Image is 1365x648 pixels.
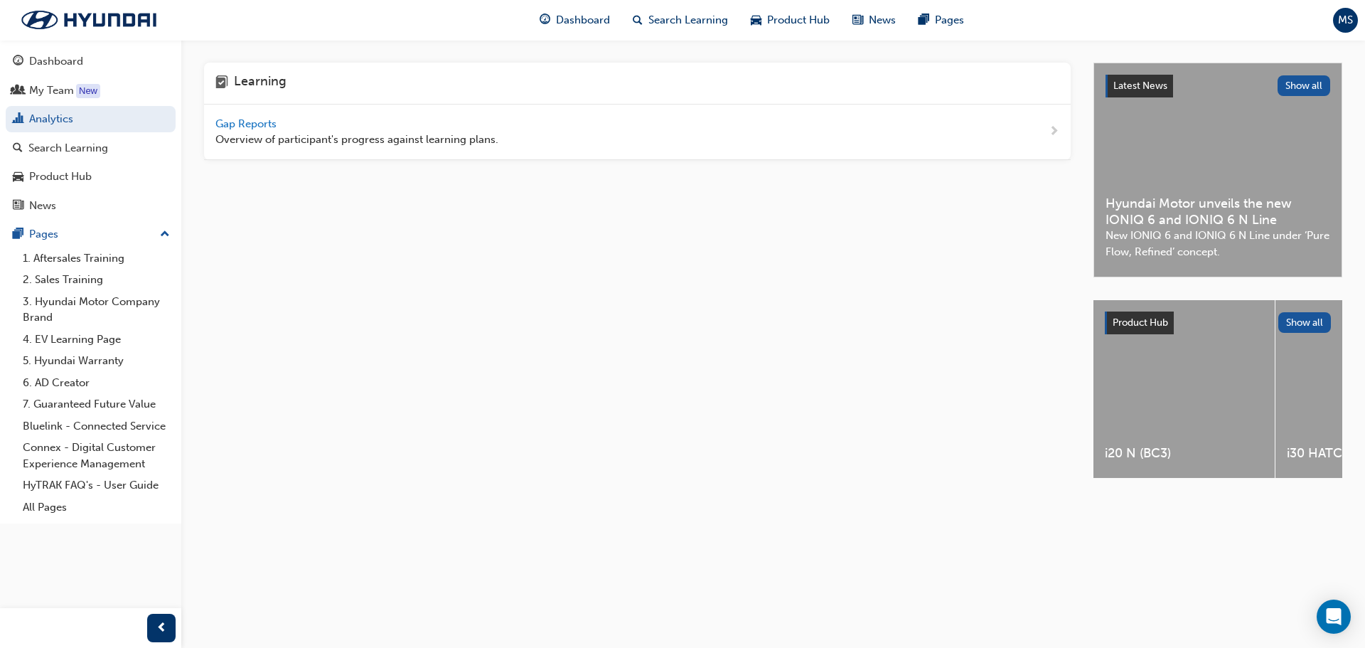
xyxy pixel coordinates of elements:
[1333,8,1358,33] button: MS
[528,6,621,35] a: guage-iconDashboard
[160,225,170,244] span: up-icon
[6,221,176,248] button: Pages
[13,200,23,213] span: news-icon
[648,12,728,28] span: Search Learning
[1317,600,1351,634] div: Open Intercom Messenger
[17,393,176,415] a: 7. Guaranteed Future Value
[13,228,23,241] span: pages-icon
[1278,75,1331,96] button: Show all
[633,11,643,29] span: search-icon
[156,620,167,637] span: prev-icon
[6,78,176,104] a: My Team
[1106,228,1330,260] span: New IONIQ 6 and IONIQ 6 N Line under ‘Pure Flow, Refined’ concept.
[17,415,176,437] a: Bluelink - Connected Service
[6,48,176,75] a: Dashboard
[621,6,739,35] a: search-iconSearch Learning
[556,12,610,28] span: Dashboard
[17,372,176,394] a: 6. AD Creator
[1093,63,1342,277] a: Latest NewsShow allHyundai Motor unveils the new IONIQ 6 and IONIQ 6 N LineNew IONIQ 6 and IONIQ ...
[29,83,74,99] div: My Team
[13,55,23,68] span: guage-icon
[1105,312,1331,334] a: Product HubShow all
[751,11,761,29] span: car-icon
[17,437,176,474] a: Connex - Digital Customer Experience Management
[739,6,841,35] a: car-iconProduct Hub
[76,84,100,98] div: Tooltip anchor
[540,11,550,29] span: guage-icon
[6,164,176,190] a: Product Hub
[852,11,863,29] span: news-icon
[234,74,287,92] h4: Learning
[6,193,176,219] a: News
[919,11,929,29] span: pages-icon
[204,105,1071,160] a: Gap Reports Overview of participant's progress against learning plans.next-icon
[841,6,907,35] a: news-iconNews
[29,169,92,185] div: Product Hub
[6,135,176,161] a: Search Learning
[17,496,176,519] a: All Pages
[1106,196,1330,228] span: Hyundai Motor unveils the new IONIQ 6 and IONIQ 6 N Line
[1106,75,1330,97] a: Latest NewsShow all
[29,53,83,70] div: Dashboard
[767,12,830,28] span: Product Hub
[17,248,176,270] a: 1. Aftersales Training
[1105,445,1263,462] span: i20 N (BC3)
[1278,312,1332,333] button: Show all
[13,142,23,155] span: search-icon
[13,171,23,184] span: car-icon
[6,46,176,221] button: DashboardMy TeamAnalyticsSearch LearningProduct HubNews
[13,85,23,97] span: people-icon
[1113,317,1168,329] span: Product Hub
[17,474,176,496] a: HyTRAK FAQ's - User Guide
[7,5,171,35] img: Trak
[13,113,23,126] span: chart-icon
[215,74,228,92] span: learning-icon
[1338,12,1353,28] span: MS
[869,12,896,28] span: News
[1113,80,1167,92] span: Latest News
[1049,123,1059,141] span: next-icon
[28,140,108,156] div: Search Learning
[17,269,176,291] a: 2. Sales Training
[29,226,58,243] div: Pages
[215,117,279,130] span: Gap Reports
[935,12,964,28] span: Pages
[1093,300,1275,478] a: i20 N (BC3)
[17,350,176,372] a: 5. Hyundai Warranty
[907,6,975,35] a: pages-iconPages
[29,198,56,214] div: News
[6,106,176,132] a: Analytics
[17,329,176,351] a: 4. EV Learning Page
[17,291,176,329] a: 3. Hyundai Motor Company Brand
[215,132,498,148] span: Overview of participant's progress against learning plans.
